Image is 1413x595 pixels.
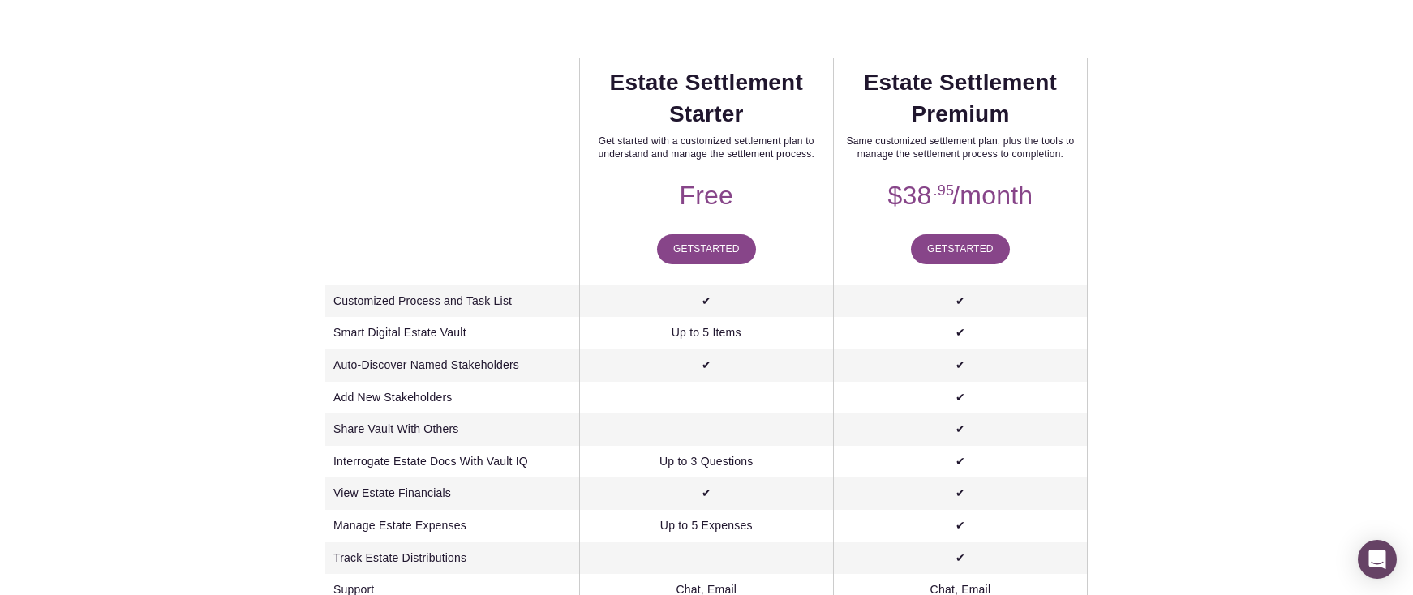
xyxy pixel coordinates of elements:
td: Up to 5 Items [579,317,833,349]
span: Get started with a customized settlement plan to understand and manage the settlement process. [598,135,814,161]
span: ✔ [956,326,965,339]
span: ✔ [956,455,965,468]
td: Share Vault With Others [325,413,579,446]
td: Up to 5 Expenses [579,510,833,542]
span: $38 /month [888,181,1033,210]
span: ✔ [956,391,965,404]
a: GetStarted [657,234,756,264]
span: .95 [934,182,955,199]
td: Auto-Discover Named Stakeholders [325,349,579,382]
span: Started [947,243,993,255]
td: Interrogate Estate Docs With Vault IQ [325,446,579,478]
th: Estate Settlement Premium [833,58,1087,173]
span: ✔ [956,486,965,499]
span: Started [694,243,739,255]
span: ✔ [956,294,965,307]
td: Add New Stakeholders [325,382,579,414]
span: Same customized settlement plan, plus the tools to manage the settlement process to completion. [846,135,1074,161]
td: Customized Process and Task List [325,285,579,317]
span: ✔ [956,422,965,435]
div: Open Intercom Messenger [1358,540,1397,579]
th: Estate Settlement Starter [579,58,833,173]
span: ✔ [956,551,965,564]
span: ✔ [702,358,711,371]
td: View Estate Financials [325,477,579,510]
td: Manage Estate Expenses [325,510,579,542]
span: Free [679,181,733,210]
span: ✔ [702,294,711,307]
span: ✔ [956,358,965,371]
span: ✔ [956,519,965,532]
span: ✔ [702,486,711,499]
td: Smart Digital Estate Vault [325,317,579,349]
td: Up to 3 Questions [579,446,833,478]
a: GetStarted [911,234,1010,264]
td: Track Estate Distributions [325,542,579,575]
